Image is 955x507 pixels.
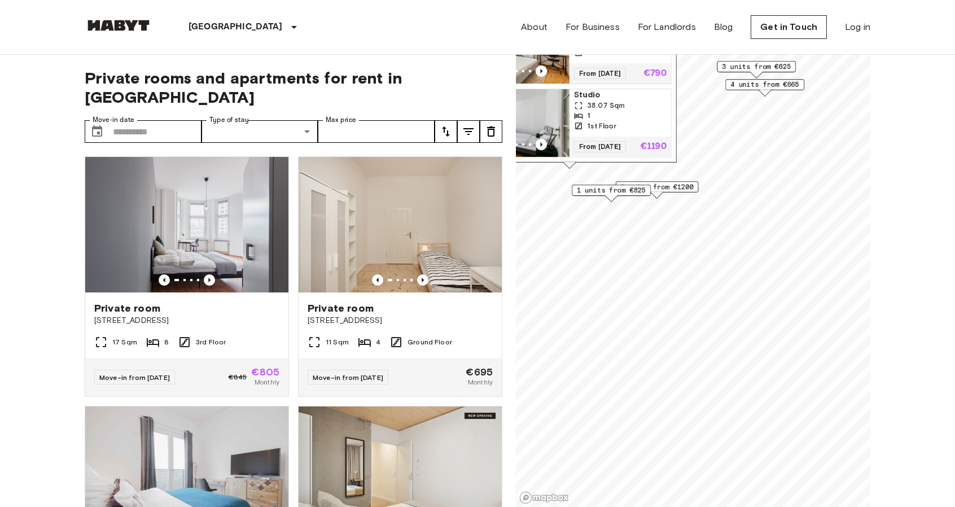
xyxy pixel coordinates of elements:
[112,337,137,347] span: 17 Sqm
[94,315,279,326] span: [STREET_ADDRESS]
[229,372,247,382] span: €845
[845,20,870,34] a: Log in
[99,373,170,382] span: Move-in from [DATE]
[480,120,502,143] button: tune
[85,20,152,31] img: Habyt
[722,62,791,72] span: 3 units from €625
[435,120,457,143] button: tune
[326,337,349,347] span: 11 Sqm
[308,315,493,326] span: [STREET_ADDRESS]
[638,20,696,34] a: For Landlords
[313,373,383,382] span: Move-in from [DATE]
[308,301,374,315] span: Private room
[468,89,570,157] img: Marketing picture of unit DE-01-015-004-01H
[730,80,799,90] span: 4 units from €665
[577,185,646,195] span: 1 units from €825
[574,68,626,79] span: From [DATE]
[574,89,667,100] span: Studio
[725,79,804,97] div: Map marker
[408,337,452,347] span: Ground Floor
[640,142,667,151] p: €1190
[468,377,493,387] span: Monthly
[204,274,215,286] button: Previous image
[93,115,134,125] label: Move-in date
[616,181,699,199] div: Map marker
[196,337,226,347] span: 3rd Floor
[94,301,160,315] span: Private room
[298,156,502,397] a: Marketing picture of unit DE-01-223-04MPrevious imagePrevious imagePrivate room[STREET_ADDRESS]11...
[621,182,694,192] span: 1 units from €1200
[86,120,108,143] button: Choose date
[372,274,383,286] button: Previous image
[536,139,547,150] button: Previous image
[159,274,170,286] button: Previous image
[466,367,493,377] span: €695
[588,121,616,131] span: 1st Floor
[85,156,289,397] a: Marketing picture of unit DE-01-047-05HPrevious imagePrevious imagePrivate room[STREET_ADDRESS]17...
[717,61,796,78] div: Map marker
[566,20,620,34] a: For Business
[643,69,667,78] p: €790
[209,115,249,125] label: Type of stay
[519,491,569,504] a: Mapbox logo
[417,274,428,286] button: Previous image
[85,68,502,107] span: Private rooms and apartments for rent in [GEOGRAPHIC_DATA]
[714,20,733,34] a: Blog
[588,100,625,111] span: 38.07 Sqm
[299,157,502,292] img: Marketing picture of unit DE-01-223-04M
[751,15,827,39] a: Get in Touch
[457,120,480,143] button: tune
[164,337,169,347] span: 8
[572,185,651,202] div: Map marker
[536,65,547,77] button: Previous image
[574,141,626,152] span: From [DATE]
[521,20,547,34] a: About
[251,367,279,377] span: €805
[588,111,590,121] span: 1
[467,89,672,158] a: Marketing picture of unit DE-01-015-004-01HPrevious imagePrevious imageStudio38.07 Sqm11st FloorF...
[326,115,356,125] label: Max price
[376,337,380,347] span: 4
[189,20,283,34] p: [GEOGRAPHIC_DATA]
[85,157,288,292] img: Marketing picture of unit DE-01-047-05H
[255,377,279,387] span: Monthly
